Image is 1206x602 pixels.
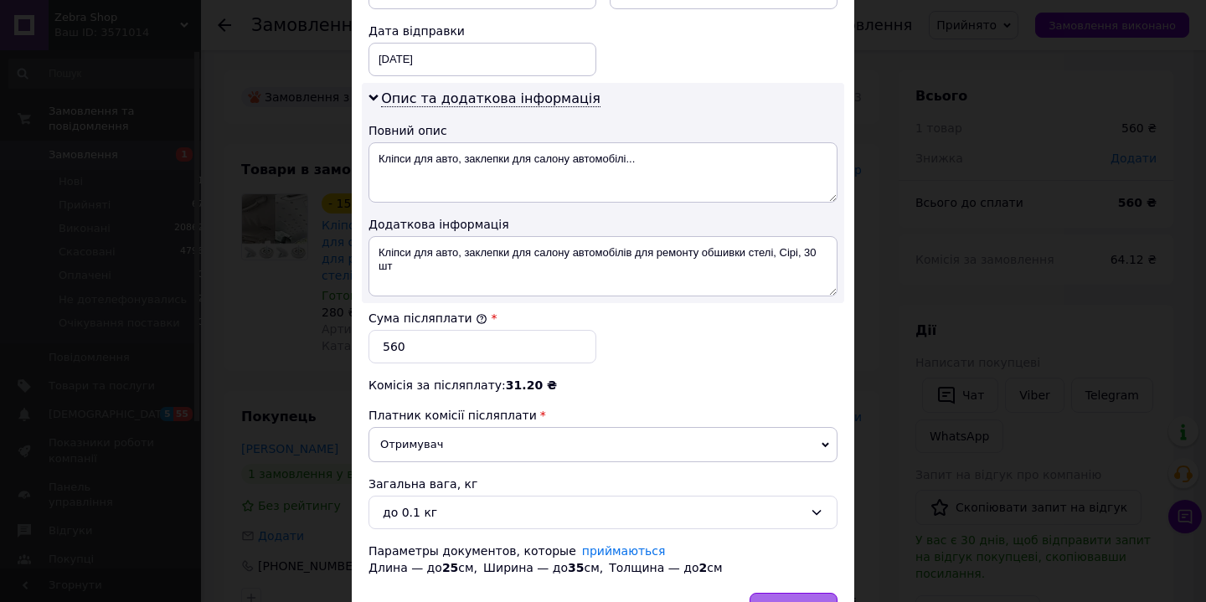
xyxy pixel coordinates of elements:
[582,544,666,558] a: приймаються
[368,377,837,394] div: Комісія за післяплату:
[368,142,837,203] textarea: Кліпси для авто, заклепки для салону автомобілі...
[368,311,487,325] label: Сума післяплати
[368,122,837,139] div: Повний опис
[368,23,596,39] div: Дата відправки
[506,378,557,392] span: 31.20 ₴
[368,476,837,492] div: Загальна вага, кг
[698,561,707,574] span: 2
[383,503,803,522] div: до 0.1 кг
[568,561,584,574] span: 35
[368,216,837,233] div: Додаткова інформація
[442,561,458,574] span: 25
[381,90,600,107] span: Опис та додаткова інформація
[368,543,837,576] div: Параметры документов, которые Длина — до см, Ширина — до см, Толщина — до см
[368,236,837,296] textarea: Кліпси для авто, заклепки для салону автомобілів для ремонту обшивки стелі, Сірі, 30 шт
[368,409,537,422] span: Платник комісії післяплати
[368,427,837,462] span: Отримувач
